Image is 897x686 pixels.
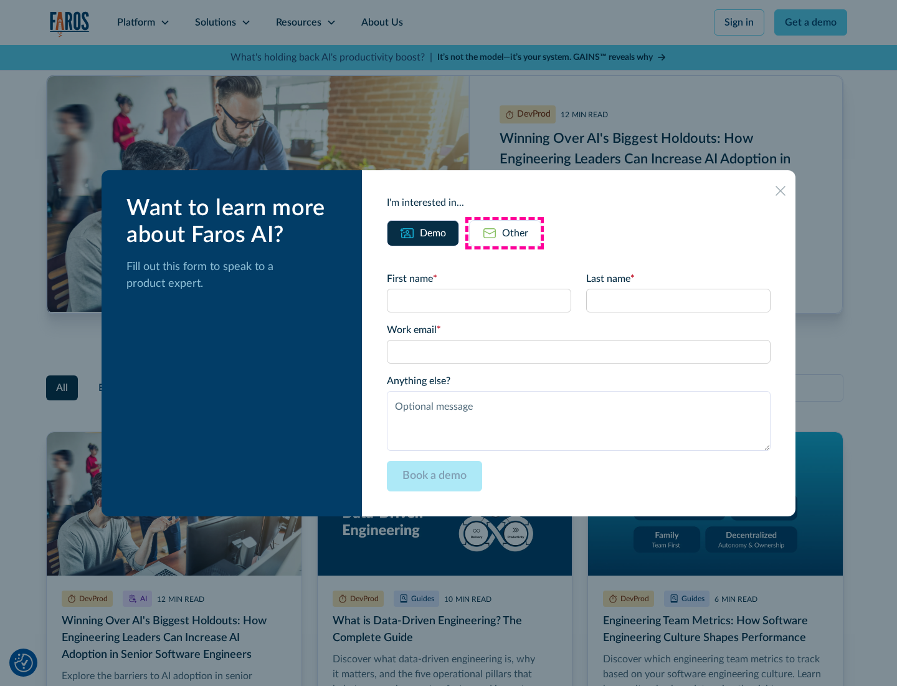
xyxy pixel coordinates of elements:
div: Want to learn more about Faros AI? [126,195,342,249]
label: First name [387,271,571,286]
div: Other [502,226,528,241]
label: Anything else? [387,374,771,389]
label: Work email [387,322,771,337]
label: Last name [586,271,771,286]
div: I'm interested in... [387,195,771,210]
form: Email Form [387,271,771,491]
input: Book a demo [387,461,482,491]
div: Demo [420,226,446,241]
p: Fill out this form to speak to a product expert. [126,259,342,292]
